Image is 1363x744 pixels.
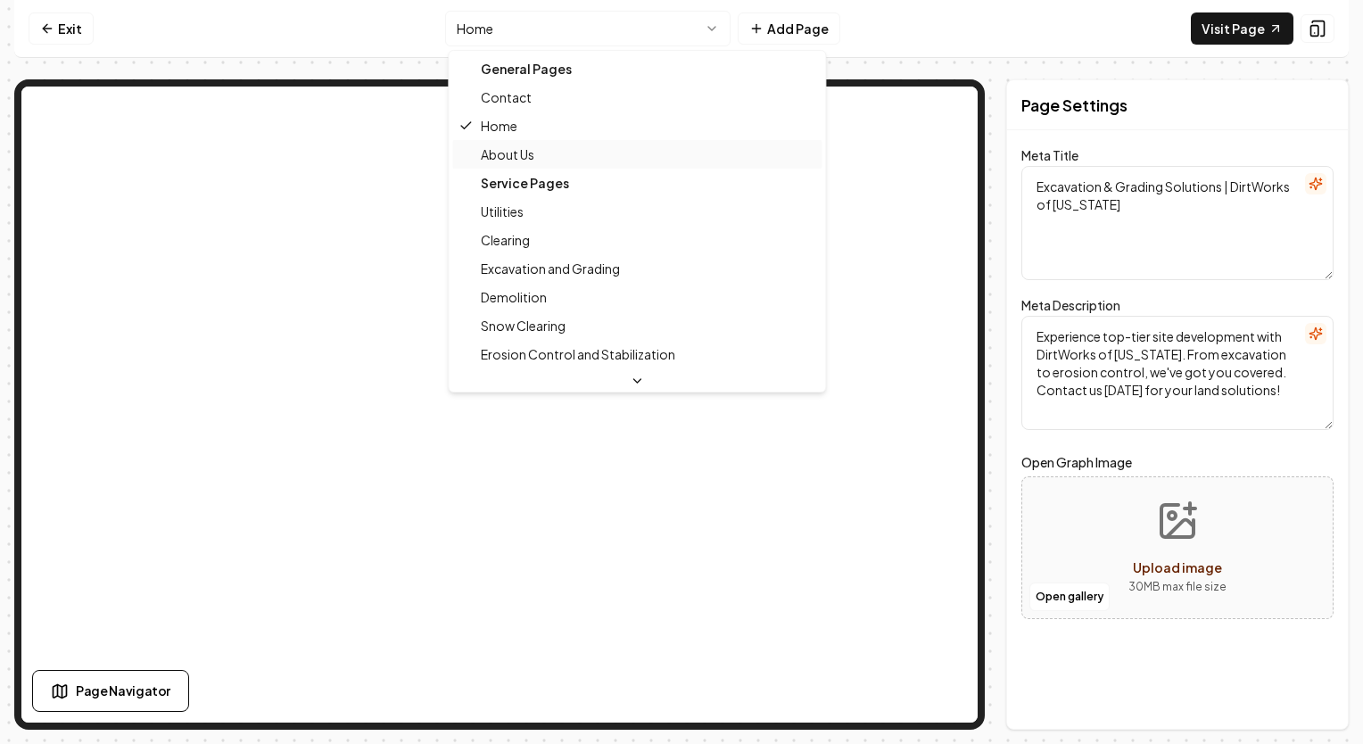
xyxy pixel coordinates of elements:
span: Demolition [481,288,547,306]
div: Service Pages [452,169,822,197]
span: Contact [481,88,532,106]
div: General Pages [452,54,822,83]
div: Service Area Pages [452,368,822,397]
span: Home [481,117,517,135]
span: Clearing [481,231,530,249]
span: Erosion Control and Stabilization [481,345,675,363]
span: Excavation and Grading [481,260,620,277]
span: Snow Clearing [481,317,566,335]
span: About Us [481,145,534,163]
span: Utilities [481,203,524,220]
